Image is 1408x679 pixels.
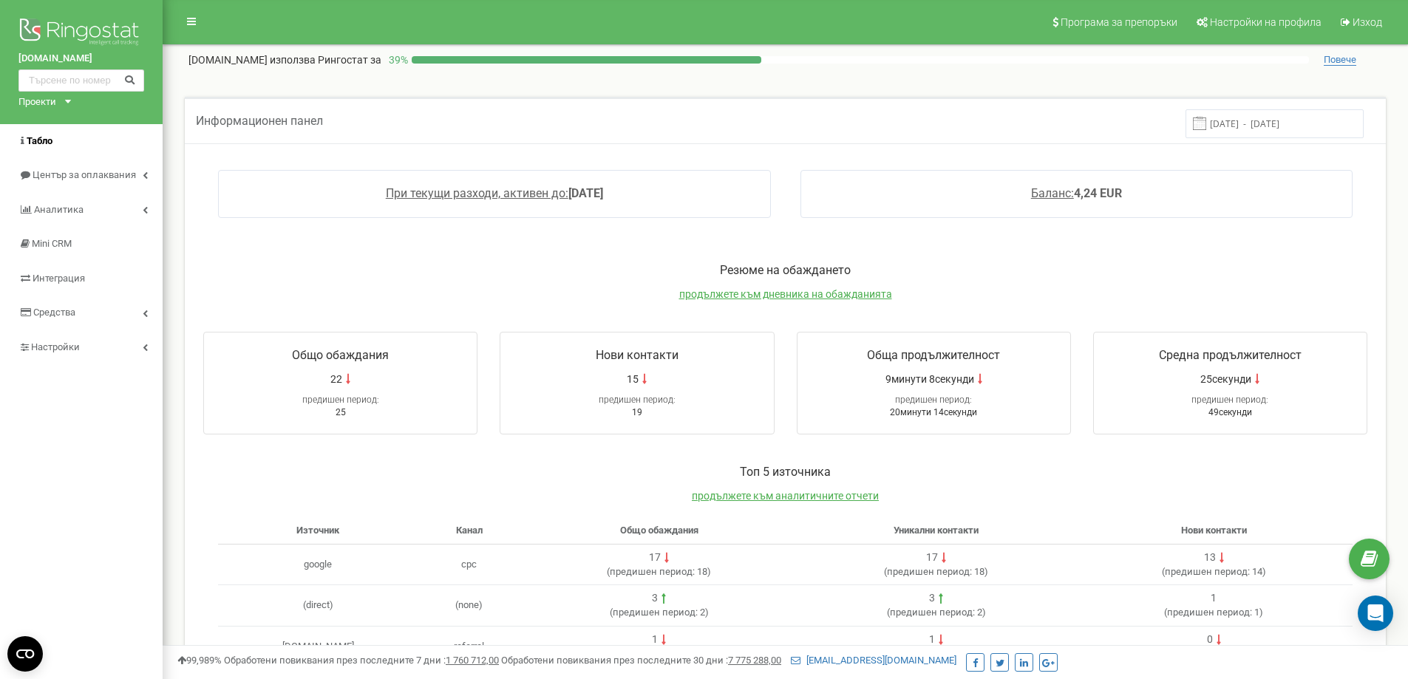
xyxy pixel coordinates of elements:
[1164,607,1263,618] span: ( 1 )
[649,550,661,565] div: 17
[1358,596,1393,631] div: Open Intercom Messenger
[381,52,412,67] p: 39 %
[218,626,418,667] td: [DOMAIN_NAME]
[1208,407,1252,417] span: 49секунди
[1211,591,1217,606] div: 1
[895,395,972,405] span: предишен период:
[929,632,935,647] div: 1
[627,372,639,386] span: 15
[791,655,956,666] a: [EMAIL_ADDRESS][DOMAIN_NAME]
[620,525,698,536] span: Общо обаждания
[610,607,709,618] span: ( 2 )
[18,95,56,109] div: Проекти
[1210,16,1322,28] span: Настройки на профила
[33,307,75,318] span: Средства
[386,186,603,200] a: При текущи разходи, активен до:[DATE]
[720,263,851,277] span: Резюме на обаждането
[890,407,977,417] span: 20минути 14секунди
[884,566,988,577] span: ( 18 )
[418,626,520,667] td: referral
[885,372,974,386] span: 9минути 8секунди
[1162,566,1266,577] span: ( 14 )
[1165,566,1250,577] span: предишен период:
[336,407,346,417] span: 25
[302,395,379,405] span: предишен период:
[894,525,979,536] span: Уникални контакти
[196,114,323,128] span: Информационен панел
[652,632,658,647] div: 1
[27,135,52,146] span: Табло
[890,607,975,618] span: предишен период:
[610,566,695,577] span: предишен период:
[18,52,144,66] a: [DOMAIN_NAME]
[887,566,972,577] span: предишен период:
[33,273,85,284] span: Интеграция
[386,186,568,200] span: При текущи разходи, активен до:
[224,655,499,666] span: Обработени повиквания през последните 7 дни :
[418,544,520,585] td: cpc
[270,54,381,66] span: използва Рингостат за
[177,655,222,666] span: 99,989%
[728,655,781,666] u: 7 775 288,00
[456,525,483,536] span: Канал
[1061,16,1177,28] span: Програма за препоръки
[7,636,43,672] button: Open CMP widget
[31,341,80,352] span: Настройки
[867,348,1000,362] span: Обща продължителност
[887,607,986,618] span: ( 2 )
[692,490,879,502] a: продължете към аналитичните отчети
[607,566,711,577] span: ( 18 )
[32,238,72,249] span: Mini CRM
[1167,607,1252,618] span: предишен период:
[1031,186,1122,200] a: Баланс:4,24 EUR
[613,607,698,618] span: предишен период:
[446,655,499,666] u: 1 760 712,00
[1207,632,1213,647] div: 0
[418,585,520,627] td: (none)
[330,372,342,386] span: 22
[740,465,831,479] span: Топ 5 източника
[1181,525,1247,536] span: Нови контакти
[33,169,136,180] span: Център за оплаквания
[18,69,144,92] input: Търсене по номер
[1324,54,1356,66] span: Повече
[1191,395,1268,405] span: предишен период:
[188,52,381,67] p: [DOMAIN_NAME]
[679,288,892,300] a: продължете към дневника на обажданията
[296,525,339,536] span: Източник
[632,407,642,417] span: 19
[1353,16,1382,28] span: Изход
[292,348,389,362] span: Общо обаждания
[652,591,658,606] div: 3
[501,655,781,666] span: Обработени повиквания през последните 30 дни :
[1200,372,1251,386] span: 25секунди
[218,585,418,627] td: (direct)
[1031,186,1074,200] span: Баланс:
[34,204,84,215] span: Аналитика
[926,550,938,565] div: 17
[1159,348,1302,362] span: Средна продължителност
[1204,550,1216,565] div: 13
[599,395,676,405] span: предишен период:
[218,544,418,585] td: google
[596,348,679,362] span: Нови контакти
[929,591,935,606] div: 3
[18,15,144,52] img: Ringostat logo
